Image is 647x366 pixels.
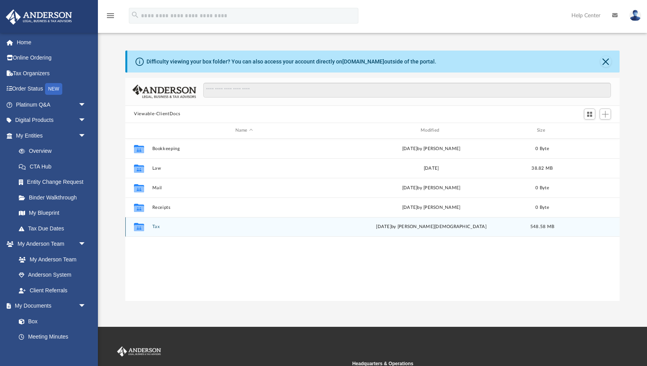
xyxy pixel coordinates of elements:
div: Size [527,127,558,134]
img: Anderson Advisors Platinum Portal [4,9,74,25]
span: [DATE] [376,225,391,229]
input: Search files and folders [203,83,611,98]
span: arrow_drop_down [78,236,94,252]
a: My Blueprint [11,205,94,221]
span: 0 Byte [535,185,549,190]
i: search [131,11,139,19]
a: Home [5,34,98,50]
span: arrow_drop_down [78,128,94,144]
span: 38.82 MB [532,166,553,170]
a: Client Referrals [11,283,94,298]
a: My Entitiesarrow_drop_down [5,128,98,143]
div: id [561,127,616,134]
img: User Pic [629,10,641,21]
a: Online Ordering [5,50,98,66]
button: Law [152,166,336,171]
a: Binder Walkthrough [11,190,98,205]
div: Name [152,127,336,134]
div: id [129,127,148,134]
span: arrow_drop_down [78,298,94,314]
div: [DATE] by [PERSON_NAME] [340,184,523,191]
span: 548.58 MB [530,225,554,229]
div: NEW [45,83,62,95]
button: Bookkeeping [152,146,336,151]
div: [DATE] by [PERSON_NAME] [340,145,523,152]
a: My Anderson Team [11,252,90,267]
a: Box [11,313,90,329]
span: arrow_drop_down [78,112,94,129]
a: Anderson System [11,267,94,283]
button: Switch to Grid View [584,109,596,120]
i: menu [106,11,115,20]
div: Difficulty viewing your box folder? You can also access your account directly on outside of the p... [146,58,436,66]
a: Tax Organizers [5,65,98,81]
a: Overview [11,143,98,159]
span: 0 Byte [535,146,549,150]
div: Modified [339,127,523,134]
button: Receipts [152,205,336,210]
a: Tax Due Dates [11,221,98,236]
img: Anderson Advisors Platinum Portal [116,346,163,357]
a: [DOMAIN_NAME] [342,58,384,65]
div: [DATE] [340,165,523,172]
span: arrow_drop_down [78,97,94,113]
a: Meeting Minutes [11,329,94,345]
a: Platinum Q&Aarrow_drop_down [5,97,98,112]
button: Viewable-ClientDocs [134,111,180,118]
div: [DATE] by [PERSON_NAME] [340,204,523,211]
a: menu [106,15,115,20]
a: Order StatusNEW [5,81,98,97]
span: 0 Byte [535,205,549,209]
button: Mail [152,185,336,190]
div: grid [125,139,620,301]
button: Tax [152,224,336,229]
a: My Anderson Teamarrow_drop_down [5,236,94,252]
a: CTA Hub [11,159,98,174]
a: Entity Change Request [11,174,98,190]
div: by [PERSON_NAME][DEMOGRAPHIC_DATA] [340,223,523,230]
a: My Documentsarrow_drop_down [5,298,94,314]
button: Add [600,109,611,120]
button: Close [600,56,611,67]
a: Digital Productsarrow_drop_down [5,112,98,128]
